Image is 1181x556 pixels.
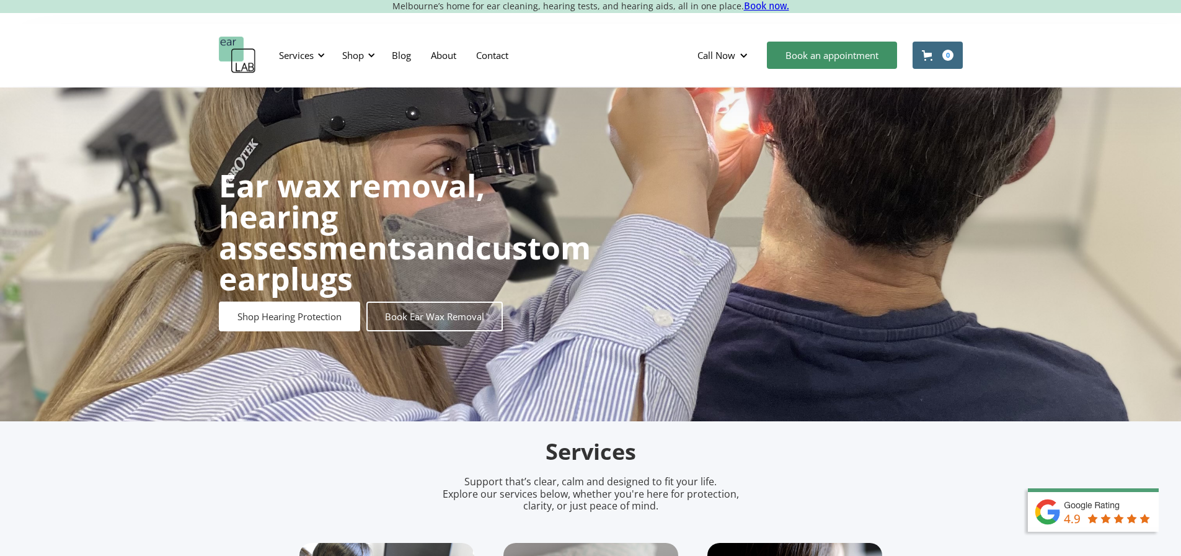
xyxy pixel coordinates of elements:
h2: Services [299,437,882,467]
a: Blog [382,37,421,73]
a: Book Ear Wax Removal [366,302,503,331]
a: home [219,37,256,74]
h1: and [219,170,591,294]
strong: custom earplugs [219,226,591,300]
div: Shop [342,49,364,61]
a: Open cart [913,42,963,69]
div: Services [279,49,314,61]
a: About [421,37,466,73]
div: Call Now [697,49,735,61]
div: 0 [942,50,953,61]
div: Shop [335,37,379,74]
strong: Ear wax removal, hearing assessments [219,164,485,269]
a: Contact [466,37,518,73]
div: Call Now [688,37,761,74]
p: Support that’s clear, calm and designed to fit your life. Explore our services below, whether you... [427,476,755,512]
a: Book an appointment [767,42,897,69]
a: Shop Hearing Protection [219,302,360,331]
div: Services [272,37,329,74]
